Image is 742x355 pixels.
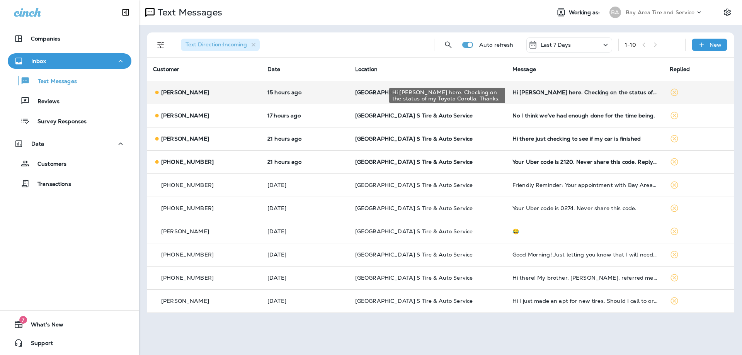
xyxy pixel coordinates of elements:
p: Reviews [30,98,60,105]
div: Hi Chris Petrich here. Checking on the status of my Toyota Corolla. Thanks. [512,89,657,95]
div: Hi there just checking to see if my car is finished [512,136,657,142]
p: Companies [31,36,60,42]
p: Aug 14, 2025 10:47 AM [267,136,343,142]
div: Hi I just made an apt for new tires. Should I call to order the specific tires I want? [512,298,657,304]
button: Collapse Sidebar [115,5,136,20]
p: Aug 14, 2025 02:57 PM [267,112,343,119]
span: Date [267,66,281,73]
span: [GEOGRAPHIC_DATA] S Tire & Auto Service [355,205,473,212]
p: [PERSON_NAME] [161,89,209,95]
p: Aug 6, 2025 12:02 PM [267,298,343,304]
p: Data [31,141,44,147]
div: 1 - 10 [625,42,636,48]
p: Inbox [31,58,46,64]
p: Bay Area Tire and Service [626,9,695,15]
div: Your Uber code is 2120. Never share this code. Reply STOP ALL to unsubscribe. [512,159,657,165]
button: Filters [153,37,168,53]
span: [GEOGRAPHIC_DATA] S Tire & Auto Service [355,158,473,165]
span: 7 [19,316,27,324]
div: Text Direction:Incoming [181,39,260,51]
span: [GEOGRAPHIC_DATA] S Tire & Auto Service [355,89,473,96]
span: What's New [23,321,63,331]
p: Aug 10, 2025 08:20 AM [267,251,343,258]
p: Customers [30,161,66,168]
p: Last 7 Days [541,42,571,48]
div: 😂 [512,228,657,234]
div: BA [609,7,621,18]
button: Reviews [8,93,131,109]
span: Support [23,340,53,349]
p: [PERSON_NAME] [161,112,209,119]
p: Aug 14, 2025 04:20 PM [267,89,343,95]
p: [PHONE_NUMBER] [161,205,214,211]
p: New [710,42,722,48]
p: [PERSON_NAME] [161,136,209,142]
p: [PERSON_NAME] [161,228,209,234]
button: 7What's New [8,317,131,332]
p: [PHONE_NUMBER] [161,275,214,281]
span: Working as: [569,9,602,16]
span: Text Direction : Incoming [185,41,247,48]
p: Survey Responses [30,118,87,126]
p: Text Messages [30,78,77,85]
p: Aug 14, 2025 10:29 AM [267,159,343,165]
p: [PERSON_NAME] [161,298,209,304]
button: Companies [8,31,131,46]
button: Transactions [8,175,131,192]
div: Good Morning! Just letting you know that I will need to reschedule my appointment tomorrow [512,251,657,258]
button: Data [8,136,131,151]
button: Settings [720,5,734,19]
p: Transactions [30,181,71,188]
button: Survey Responses [8,113,131,129]
div: Your Uber code is 0274. Never share this code. [512,205,657,211]
p: Auto refresh [479,42,514,48]
span: [GEOGRAPHIC_DATA] S Tire & Auto Service [355,297,473,304]
p: [PHONE_NUMBER] [161,182,214,188]
span: [GEOGRAPHIC_DATA] S Tire & Auto Service [355,251,473,258]
span: [GEOGRAPHIC_DATA] S Tire & Auto Service [355,274,473,281]
p: [PHONE_NUMBER] [161,159,214,165]
button: Text Messages [8,73,131,89]
p: Text Messages [155,7,222,18]
span: [GEOGRAPHIC_DATA] S Tire & Auto Service [355,228,473,235]
button: Inbox [8,53,131,69]
span: [GEOGRAPHIC_DATA] S Tire & Auto Service [355,112,473,119]
div: Friendly Reminder: Your appointment with Bay Area Tire & Service - Eldersburg is booked for Augus... [512,182,657,188]
p: Aug 14, 2025 07:32 AM [267,182,343,188]
span: Customer [153,66,179,73]
p: Aug 8, 2025 09:31 AM [267,275,343,281]
span: [GEOGRAPHIC_DATA] S Tire & Auto Service [355,182,473,189]
span: Message [512,66,536,73]
span: Location [355,66,378,73]
div: No I think we've had enough done for the time being. [512,112,657,119]
p: [PHONE_NUMBER] [161,251,214,258]
button: Search Messages [441,37,456,53]
p: Aug 11, 2025 11:26 AM [267,205,343,211]
span: [GEOGRAPHIC_DATA] S Tire & Auto Service [355,135,473,142]
button: Support [8,335,131,351]
div: Hi there! My brother, Pat O’Neil, referred me to you for work on my 2012 Acura MDX. Would it be O... [512,275,657,281]
span: Replied [670,66,690,73]
p: Aug 10, 2025 10:02 AM [267,228,343,234]
div: Hi [PERSON_NAME] here. Checking on the status of my Toyota Corolla. Thanks. [389,88,505,103]
button: Customers [8,155,131,172]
